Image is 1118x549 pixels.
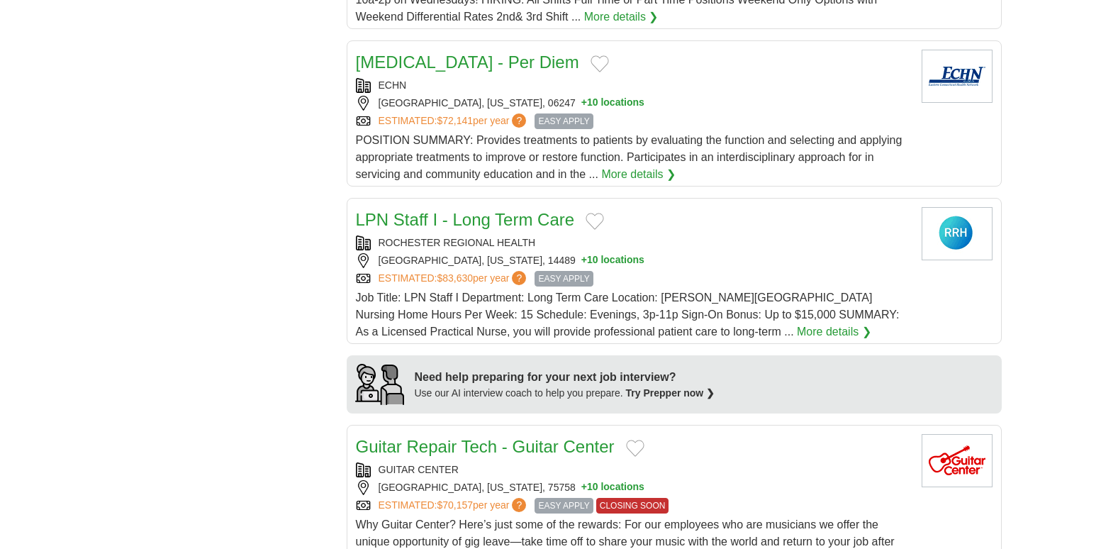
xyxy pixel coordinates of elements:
[626,440,644,457] button: Add to favorite jobs
[437,499,473,511] span: $70,157
[626,387,715,399] a: Try Prepper now ❯
[535,271,593,287] span: EASY APPLY
[591,55,609,72] button: Add to favorite jobs
[356,52,579,72] a: [MEDICAL_DATA] - Per Diem
[586,213,604,230] button: Add to favorite jobs
[512,498,526,512] span: ?
[512,271,526,285] span: ?
[356,253,910,268] div: [GEOGRAPHIC_DATA], [US_STATE], 14489
[512,113,526,128] span: ?
[379,498,530,514] a: ESTIMATED:$70,157per year?
[581,253,587,268] span: +
[379,237,536,248] a: ROCHESTER REGIONAL HEALTH
[356,134,902,180] span: POSITION SUMMARY: Provides treatments to patients by evaluating the function and selecting and ap...
[379,271,530,287] a: ESTIMATED:$83,630per year?
[581,480,587,495] span: +
[596,498,669,514] span: CLOSING SOON
[535,498,593,514] span: EASY APPLY
[356,437,615,456] a: Guitar Repair Tech - Guitar Center
[584,9,659,26] a: More details ❯
[922,50,993,103] img: ECHN logo
[415,369,715,386] div: Need help preparing for your next job interview?
[379,113,530,129] a: ESTIMATED:$72,141per year?
[356,210,575,229] a: LPN Staff I - Long Term Care
[581,96,644,111] button: +10 locations
[581,96,587,111] span: +
[356,96,910,111] div: [GEOGRAPHIC_DATA], [US_STATE], 06247
[535,113,593,129] span: EASY APPLY
[437,272,473,284] span: $83,630
[379,79,407,91] a: ECHN
[356,480,910,495] div: [GEOGRAPHIC_DATA], [US_STATE], 75758
[922,207,993,260] img: Rochester Regional Health logo
[797,323,871,340] a: More details ❯
[437,115,473,126] span: $72,141
[922,434,993,487] img: Guitar Center logo
[379,464,459,475] a: GUITAR CENTER
[356,292,900,338] span: Job Title: LPN Staff I Department: Long Term Care Location: [PERSON_NAME][GEOGRAPHIC_DATA] Nursin...
[415,386,715,401] div: Use our AI interview coach to help you prepare.
[581,253,644,268] button: +10 locations
[581,480,644,495] button: +10 locations
[601,166,676,183] a: More details ❯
